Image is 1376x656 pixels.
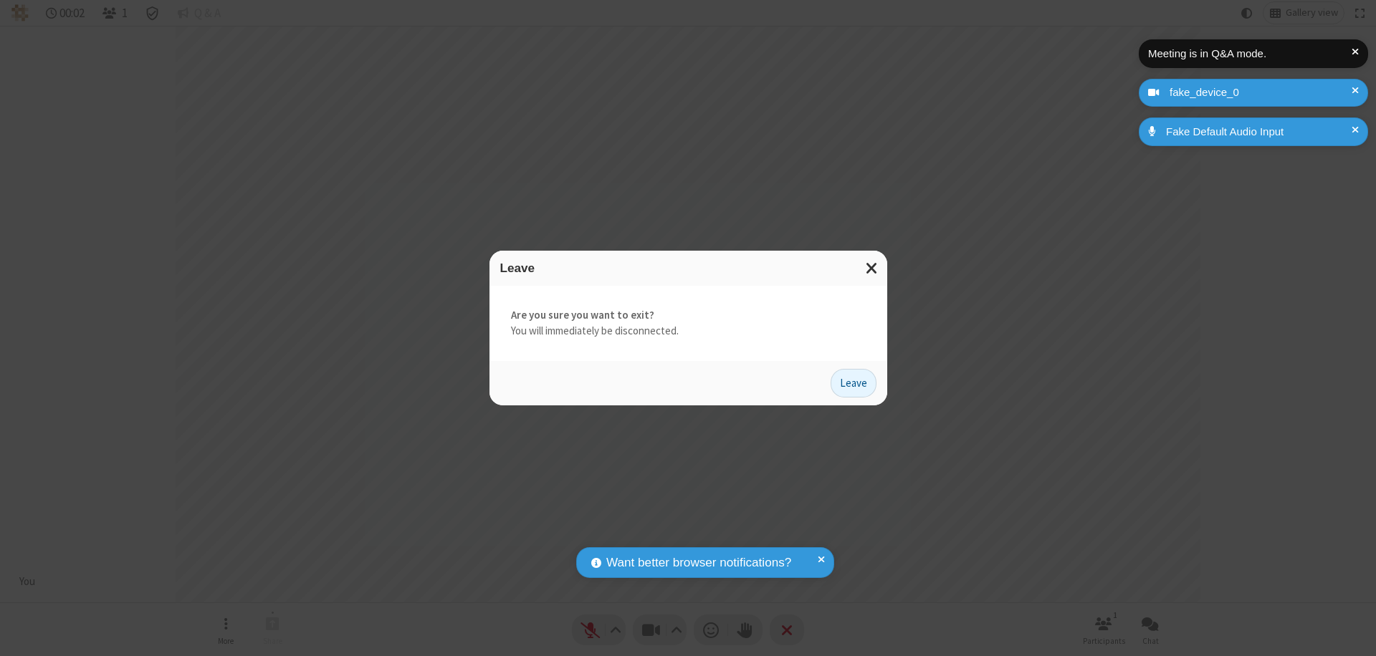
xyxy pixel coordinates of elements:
strong: Are you sure you want to exit? [511,307,866,324]
div: Meeting is in Q&A mode. [1148,46,1352,62]
h3: Leave [500,261,876,275]
div: fake_device_0 [1165,85,1357,101]
span: Want better browser notifications? [606,554,791,572]
button: Leave [831,369,876,397]
div: You will immediately be disconnected. [489,286,887,361]
div: Fake Default Audio Input [1161,124,1357,140]
button: Close modal [857,251,887,286]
